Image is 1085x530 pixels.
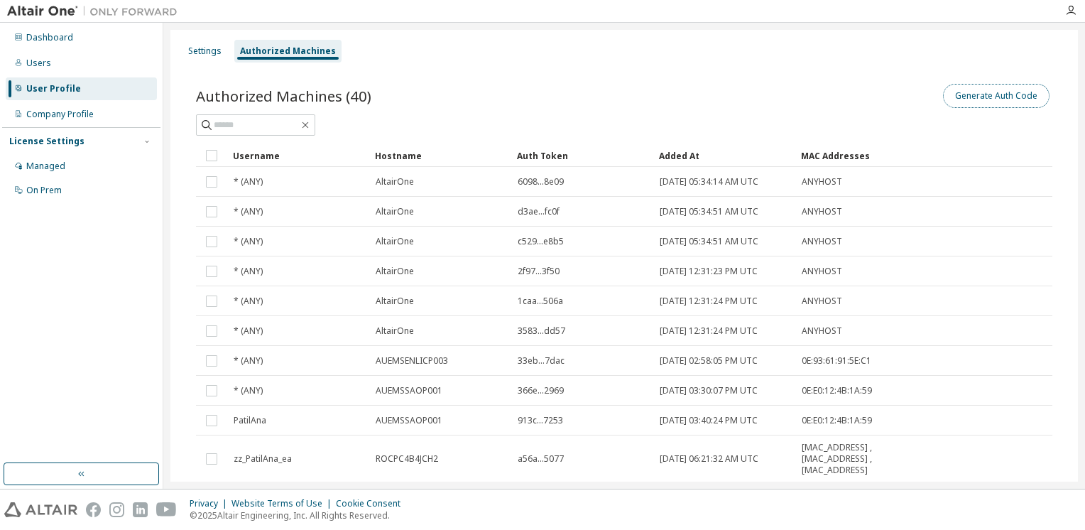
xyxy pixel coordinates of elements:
[660,296,758,307] span: [DATE] 12:31:24 PM UTC
[376,236,414,247] span: AltairOne
[26,83,81,94] div: User Profile
[26,32,73,43] div: Dashboard
[660,415,758,426] span: [DATE] 03:40:24 PM UTC
[234,296,263,307] span: * (ANY)
[26,109,94,120] div: Company Profile
[802,296,842,307] span: ANYHOST
[518,385,564,396] span: 366e...2969
[234,355,263,367] span: * (ANY)
[518,236,564,247] span: c529...e8b5
[376,296,414,307] span: AltairOne
[518,453,564,465] span: a56a...5077
[517,144,648,167] div: Auth Token
[376,266,414,277] span: AltairOne
[190,509,409,521] p: © 2025 Altair Engineering, Inc. All Rights Reserved.
[802,236,842,247] span: ANYHOST
[234,415,266,426] span: PatilAna
[156,502,177,517] img: youtube.svg
[518,266,560,277] span: 2f97...3f50
[336,498,409,509] div: Cookie Consent
[518,176,564,188] span: 6098...8e09
[802,176,842,188] span: ANYHOST
[660,385,758,396] span: [DATE] 03:30:07 PM UTC
[660,325,758,337] span: [DATE] 12:31:24 PM UTC
[660,355,758,367] span: [DATE] 02:58:05 PM UTC
[190,498,231,509] div: Privacy
[518,415,563,426] span: 913c...7253
[86,502,101,517] img: facebook.svg
[802,415,872,426] span: 0E:E0:12:4B:1A:59
[660,206,758,217] span: [DATE] 05:34:51 AM UTC
[234,385,263,396] span: * (ANY)
[231,498,336,509] div: Website Terms of Use
[188,45,222,57] div: Settings
[376,385,442,396] span: AUEMSSAOP001
[9,136,84,147] div: License Settings
[376,415,442,426] span: AUEMSSAOP001
[802,266,842,277] span: ANYHOST
[801,144,896,167] div: MAC Addresses
[376,355,448,367] span: AUEMSENLICP003
[802,385,872,396] span: 0E:E0:12:4B:1A:59
[660,176,758,188] span: [DATE] 05:34:14 AM UTC
[234,176,263,188] span: * (ANY)
[7,4,185,18] img: Altair One
[802,325,842,337] span: ANYHOST
[660,236,758,247] span: [DATE] 05:34:51 AM UTC
[196,86,371,106] span: Authorized Machines (40)
[234,453,292,465] span: zz_PatilAna_ea
[802,206,842,217] span: ANYHOST
[375,144,506,167] div: Hostname
[240,45,336,57] div: Authorized Machines
[26,185,62,196] div: On Prem
[233,144,364,167] div: Username
[109,502,124,517] img: instagram.svg
[234,206,263,217] span: * (ANY)
[518,206,560,217] span: d3ae...fc0f
[376,325,414,337] span: AltairOne
[376,453,438,465] span: ROCPC4B4JCH2
[234,266,263,277] span: * (ANY)
[518,325,565,337] span: 3583...dd57
[133,502,148,517] img: linkedin.svg
[234,236,263,247] span: * (ANY)
[659,144,790,167] div: Added At
[802,442,895,476] span: [MAC_ADDRESS] , [MAC_ADDRESS] , [MAC_ADDRESS]
[802,355,871,367] span: 0E:93:61:91:5E:C1
[26,161,65,172] div: Managed
[234,325,263,337] span: * (ANY)
[26,58,51,69] div: Users
[376,206,414,217] span: AltairOne
[660,453,758,465] span: [DATE] 06:21:32 AM UTC
[518,355,565,367] span: 33eb...7dac
[660,266,758,277] span: [DATE] 12:31:23 PM UTC
[518,296,563,307] span: 1caa...506a
[4,502,77,517] img: altair_logo.svg
[376,176,414,188] span: AltairOne
[943,84,1049,108] button: Generate Auth Code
